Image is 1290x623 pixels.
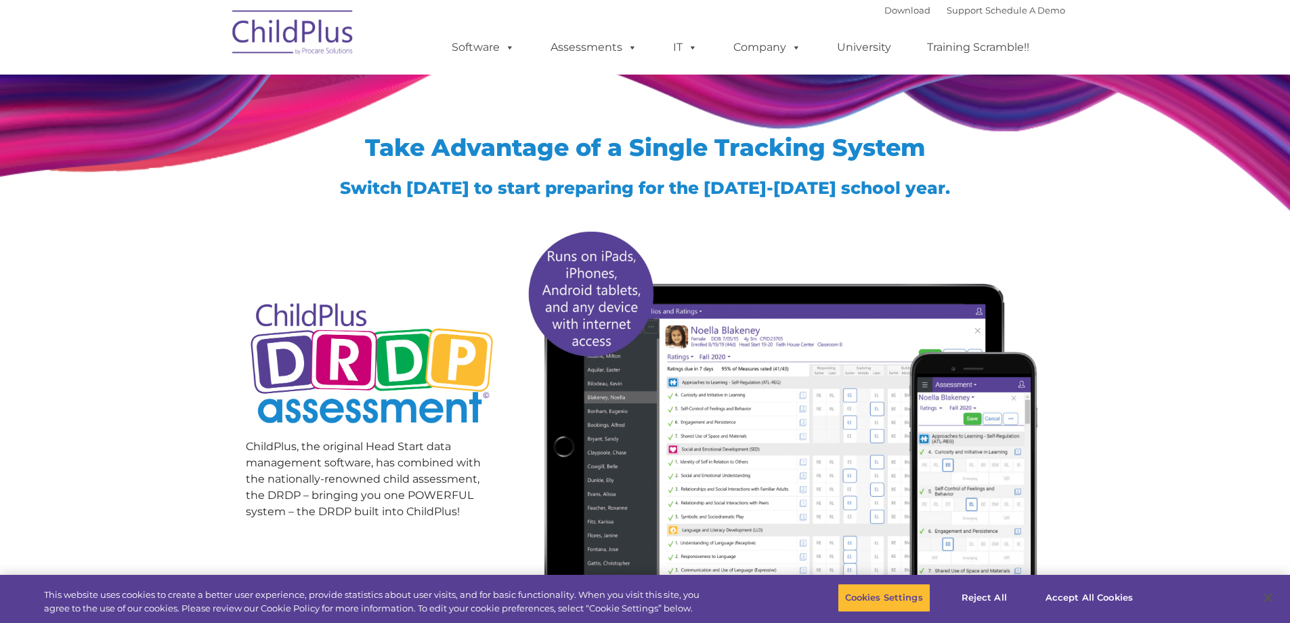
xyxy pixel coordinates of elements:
div: This website uses cookies to create a better user experience, provide statistics about user visit... [44,588,710,615]
a: Schedule A Demo [985,5,1065,16]
span: Take Advantage of a Single Tracking System [365,133,926,162]
a: Assessments [537,34,651,61]
img: ChildPlus by Procare Solutions [225,1,361,68]
a: IT [660,34,711,61]
button: Cookies Settings [838,584,930,612]
font: | [884,5,1065,16]
a: University [823,34,905,61]
span: Switch [DATE] to start preparing for the [DATE]-[DATE] school year. [340,178,950,198]
button: Close [1253,583,1283,613]
button: Accept All Cookies [1038,584,1140,612]
a: Download [884,5,930,16]
img: Copyright - DRDP Logo [246,288,498,442]
a: Software [438,34,528,61]
a: Training Scramble!! [913,34,1043,61]
span: ChildPlus, the original Head Start data management software, has combined with the nationally-ren... [246,440,481,518]
button: Reject All [942,584,1027,612]
a: Support [947,5,983,16]
a: Company [720,34,815,61]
